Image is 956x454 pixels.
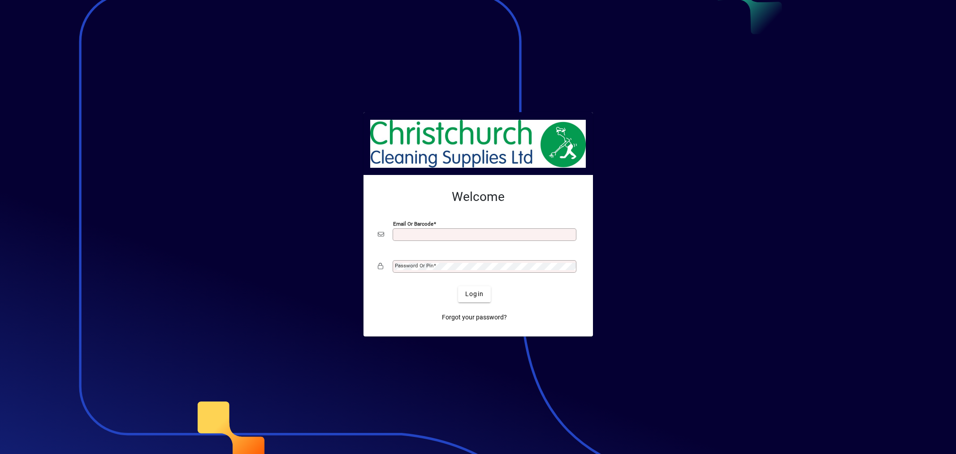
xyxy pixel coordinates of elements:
span: Forgot your password? [442,313,507,322]
button: Login [458,286,491,302]
mat-label: Password or Pin [395,262,433,269]
h2: Welcome [378,189,579,205]
mat-label: Email or Barcode [393,220,433,227]
span: Login [465,289,484,299]
a: Forgot your password? [438,310,510,326]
